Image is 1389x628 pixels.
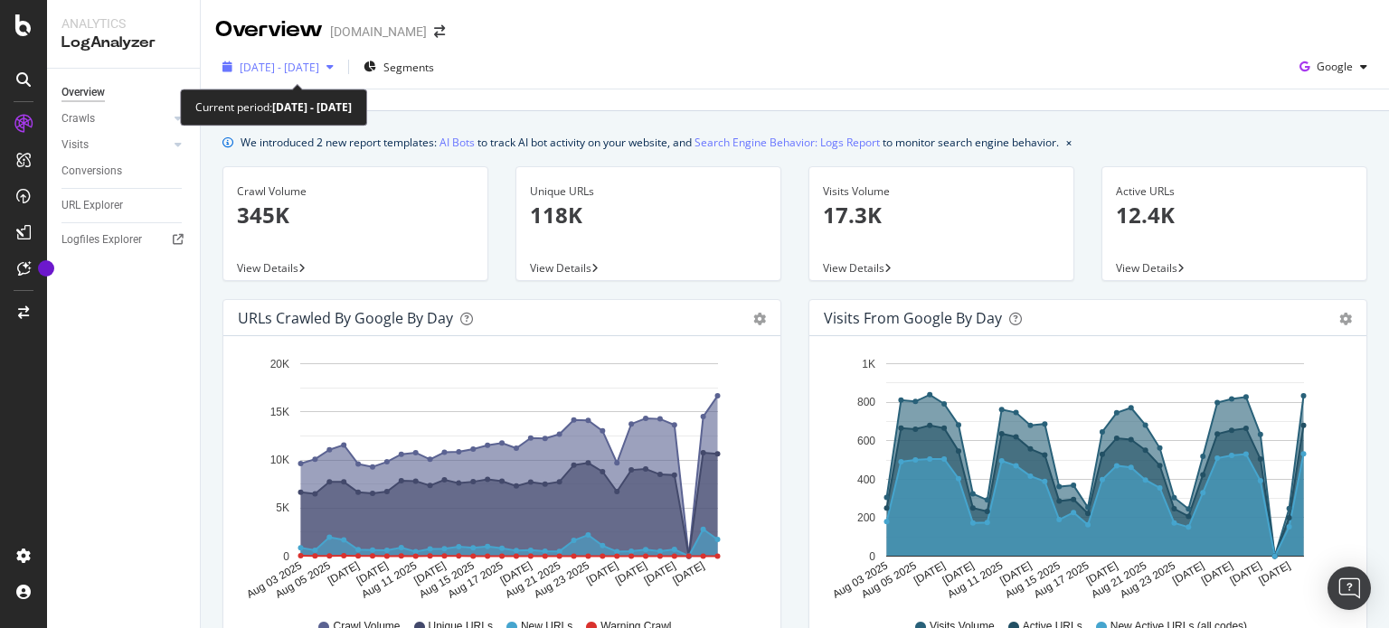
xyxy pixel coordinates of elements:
[997,559,1034,587] text: [DATE]
[61,136,169,155] a: Visits
[940,559,977,587] text: [DATE]
[61,109,169,128] a: Crawls
[61,83,187,102] a: Overview
[857,473,875,486] text: 400
[857,397,875,409] text: 800
[1062,129,1076,155] button: close banner
[862,358,875,370] text: 1K
[823,183,1060,200] div: Visits Volume
[530,260,591,276] span: View Details
[823,260,884,276] span: View Details
[1199,559,1235,587] text: [DATE]
[356,52,441,81] button: Segments
[417,559,477,601] text: Aug 15 2025
[238,351,760,602] svg: A chart.
[61,162,187,181] a: Conversions
[237,183,474,200] div: Crawl Volume
[1116,183,1353,200] div: Active URLs
[859,559,919,601] text: Aug 05 2025
[1328,567,1371,610] div: Open Intercom Messenger
[912,559,948,587] text: [DATE]
[532,559,591,601] text: Aug 23 2025
[273,559,333,601] text: Aug 05 2025
[498,559,534,587] text: [DATE]
[237,200,474,230] p: 345K
[613,559,649,587] text: [DATE]
[857,511,875,524] text: 200
[439,133,475,152] a: AI Bots
[237,260,298,276] span: View Details
[270,454,289,466] text: 10K
[61,230,187,249] a: Logfiles Explorer
[61,14,185,33] div: Analytics
[61,162,122,181] div: Conversions
[330,23,427,41] div: [DOMAIN_NAME]
[270,358,289,370] text: 20K
[241,133,1059,152] div: We introduced 2 new report templates: to track AI bot activity on your website, and to monitor se...
[857,435,875,447] text: 600
[359,559,419,601] text: Aug 11 2025
[61,136,89,155] div: Visits
[238,309,453,327] div: URLs Crawled by Google by day
[869,550,875,563] text: 0
[61,230,142,249] div: Logfiles Explorer
[1118,559,1177,601] text: Aug 23 2025
[38,260,54,277] div: Tooltip anchor
[584,559,620,587] text: [DATE]
[61,196,187,215] a: URL Explorer
[354,559,391,587] text: [DATE]
[1089,559,1148,601] text: Aug 21 2025
[1032,559,1091,601] text: Aug 17 2025
[753,313,766,325] div: gear
[1339,313,1352,325] div: gear
[1116,260,1177,276] span: View Details
[244,559,304,601] text: Aug 03 2025
[1228,559,1264,587] text: [DATE]
[283,550,289,563] text: 0
[670,559,706,587] text: [DATE]
[383,60,434,75] span: Segments
[326,559,362,587] text: [DATE]
[830,559,890,601] text: Aug 03 2025
[1317,59,1353,74] span: Google
[1084,559,1120,587] text: [DATE]
[61,196,123,215] div: URL Explorer
[1292,52,1375,81] button: Google
[945,559,1005,601] text: Aug 11 2025
[270,406,289,418] text: 15K
[446,559,506,601] text: Aug 17 2025
[824,351,1346,602] svg: A chart.
[503,559,562,601] text: Aug 21 2025
[434,25,445,38] div: arrow-right-arrow-left
[823,200,1060,230] p: 17.3K
[411,559,448,587] text: [DATE]
[215,14,323,45] div: Overview
[694,133,880,152] a: Search Engine Behavior: Logs Report
[61,33,185,53] div: LogAnalyzer
[276,502,289,515] text: 5K
[1003,559,1063,601] text: Aug 15 2025
[61,83,105,102] div: Overview
[222,133,1367,152] div: info banner
[240,60,319,75] span: [DATE] - [DATE]
[1256,559,1292,587] text: [DATE]
[1170,559,1206,587] text: [DATE]
[61,109,95,128] div: Crawls
[824,309,1002,327] div: Visits from Google by day
[642,559,678,587] text: [DATE]
[1116,200,1353,230] p: 12.4K
[195,97,352,117] div: Current period:
[530,183,767,200] div: Unique URLs
[215,52,341,81] button: [DATE] - [DATE]
[530,200,767,230] p: 118K
[272,99,352,115] b: [DATE] - [DATE]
